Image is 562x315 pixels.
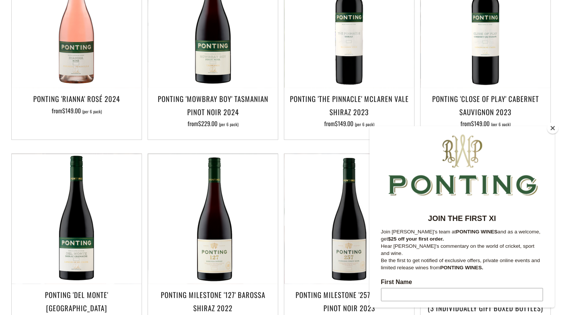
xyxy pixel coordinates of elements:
span: (per 6 pack) [491,122,511,127]
strong: JOIN THE FIRST XI [59,88,126,96]
a: Ponting 'Close of Play' Cabernet Sauvignon 2023 from$149.00 (per 6 pack) [420,92,550,130]
strong: $25 off your first order. [18,110,74,116]
h3: Ponting 'The Pinnacle' McLaren Vale Shiraz 2023 [288,92,410,118]
span: $149.00 [471,119,490,128]
span: $149.00 [62,106,81,115]
input: Subscribe [11,248,174,261]
h3: Ponting Milestone '257' Tasmania Pinot Noir 2023 [288,288,410,314]
label: Last Name [11,184,174,193]
span: from [324,119,374,128]
button: Close [547,122,558,134]
h3: Ponting 'Close of Play' Cabernet Sauvignon 2023 [424,92,547,118]
span: from [188,119,239,128]
p: Be the first to get notified of exclusive offers, private online events and limited release wines... [11,131,174,145]
span: (per 6 pack) [355,122,374,127]
span: from [52,106,102,115]
a: Ponting 'Rianna' Rosé 2024 from$149.00 (per 6 pack) [12,92,142,130]
span: (per 6 pack) [219,122,239,127]
h3: Ponting Milestone '127' Barossa Shiraz 2022 [152,288,274,314]
p: Join [PERSON_NAME]'s team at and as a welcome, get [11,102,174,116]
strong: PONTING WINES. [71,139,114,144]
span: (per 6 pack) [82,110,102,114]
h3: Ponting 'Mowbray Boy' Tasmanian Pinot Noir 2024 [152,92,274,118]
p: Hear [PERSON_NAME]'s commentary on the world of cricket, sport and wine. [11,116,174,131]
a: Ponting 'Mowbray Boy' Tasmanian Pinot Noir 2024 from$229.00 (per 6 pack) [148,92,278,130]
label: Email [11,216,174,225]
strong: PONTING WINES [86,103,128,108]
span: We will send you a confirmation email to subscribe. I agree to sign up to the Ponting Wines newsl... [11,270,169,303]
span: from [460,119,511,128]
a: Ponting 'The Pinnacle' McLaren Vale Shiraz 2023 from$149.00 (per 6 pack) [284,92,414,130]
h3: Ponting 'Rianna' Rosé 2024 [15,92,138,105]
label: First Name [11,153,174,162]
span: $149.00 [335,119,353,128]
span: $229.00 [198,119,217,128]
